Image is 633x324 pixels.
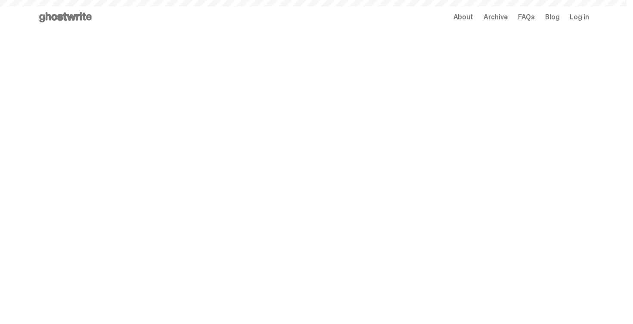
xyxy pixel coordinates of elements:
[545,14,559,21] a: Blog
[518,14,535,21] a: FAQs
[484,14,508,21] a: Archive
[570,14,589,21] a: Log in
[453,14,473,21] a: About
